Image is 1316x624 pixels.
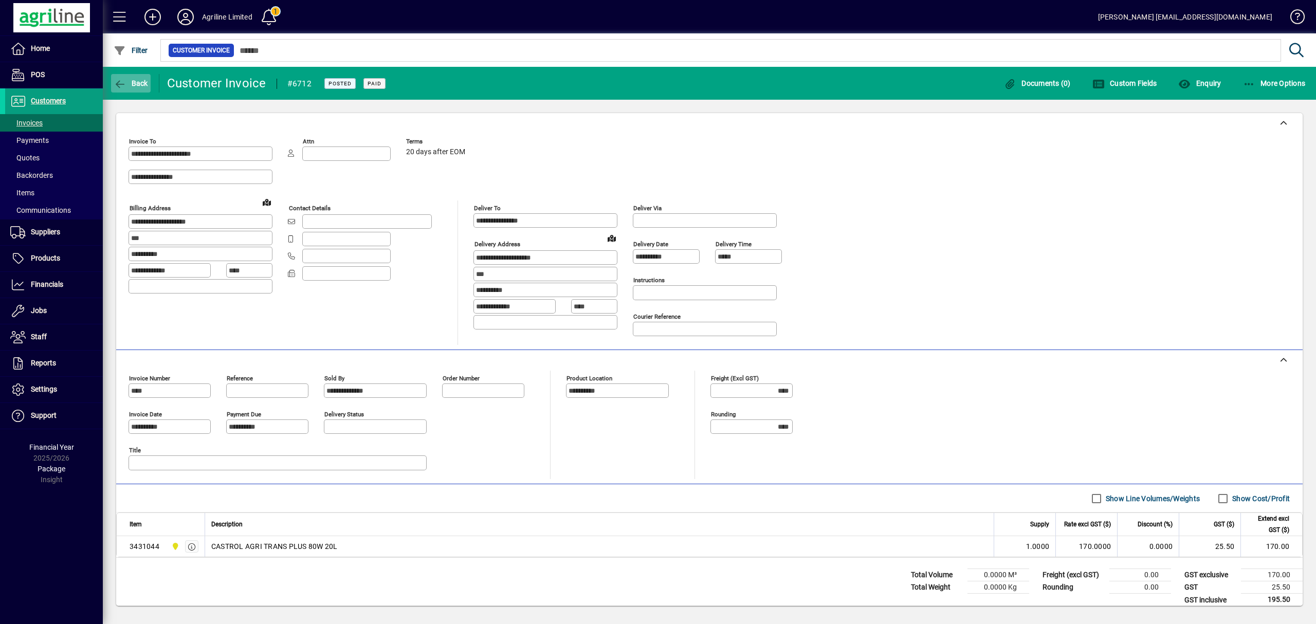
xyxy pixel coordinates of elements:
span: Support [31,411,57,419]
span: 20 days after EOM [406,148,465,156]
td: 25.50 [1241,581,1303,594]
td: 0.0000 [1117,536,1179,557]
mat-label: Instructions [633,277,665,284]
a: Payments [5,132,103,149]
a: Suppliers [5,219,103,245]
a: Products [5,246,103,271]
mat-label: Courier Reference [633,313,681,320]
button: Enquiry [1176,74,1223,93]
mat-label: Title [129,447,141,454]
a: Backorders [5,167,103,184]
span: Paid [368,80,381,87]
div: 170.0000 [1062,541,1111,552]
span: Quotes [10,154,40,162]
mat-label: Invoice number [129,375,170,382]
button: Documents (0) [1001,74,1073,93]
mat-label: Rounding [711,411,736,418]
a: Settings [5,377,103,402]
span: Customer Invoice [173,45,230,56]
span: Discount (%) [1138,519,1173,530]
span: 1.0000 [1026,541,1050,552]
label: Show Line Volumes/Weights [1104,493,1200,504]
button: Profile [169,8,202,26]
span: GST ($) [1214,519,1234,530]
span: Supply [1030,519,1049,530]
a: Invoices [5,114,103,132]
span: Settings [31,385,57,393]
mat-label: Invoice To [129,138,156,145]
a: Jobs [5,298,103,324]
td: Freight (excl GST) [1037,569,1109,581]
span: Customers [31,97,66,105]
span: CASTROL AGRI TRANS PLUS 80W 20L [211,541,338,552]
td: GST exclusive [1179,569,1241,581]
span: Reports [31,359,56,367]
button: Back [111,74,151,93]
mat-label: Payment due [227,411,261,418]
td: 0.00 [1109,569,1171,581]
span: Terms [406,138,468,145]
span: Financial Year [29,443,74,451]
span: Jobs [31,306,47,315]
td: 170.00 [1240,536,1302,557]
mat-label: Attn [303,138,314,145]
span: Rate excl GST ($) [1064,519,1111,530]
span: Invoices [10,119,43,127]
a: View on map [604,230,620,246]
span: Posted [328,80,352,87]
td: 0.0000 Kg [967,581,1029,594]
a: POS [5,62,103,88]
mat-label: Sold by [324,375,344,382]
a: Knowledge Base [1283,2,1303,35]
span: Item [130,519,142,530]
label: Show Cost/Profit [1230,493,1290,504]
td: 0.0000 M³ [967,569,1029,581]
mat-label: Reference [227,375,253,382]
mat-label: Invoice date [129,411,162,418]
td: GST inclusive [1179,594,1241,607]
td: 0.00 [1109,581,1171,594]
mat-label: Product location [566,375,612,382]
span: Payments [10,136,49,144]
div: Customer Invoice [167,75,266,91]
a: Home [5,36,103,62]
a: Financials [5,272,103,298]
span: Filter [114,46,148,54]
button: Add [136,8,169,26]
mat-label: Delivery date [633,241,668,248]
mat-label: Freight (excl GST) [711,375,759,382]
span: Backorders [10,171,53,179]
td: 195.50 [1241,594,1303,607]
span: Back [114,79,148,87]
button: Filter [111,41,151,60]
span: More Options [1243,79,1306,87]
mat-label: Order number [443,375,480,382]
a: Reports [5,351,103,376]
a: Support [5,403,103,429]
a: Items [5,184,103,201]
button: Custom Fields [1090,74,1160,93]
span: Products [31,254,60,262]
span: Communications [10,206,71,214]
a: Communications [5,201,103,219]
mat-label: Deliver To [474,205,501,212]
span: POS [31,70,45,79]
app-page-header-button: Back [103,74,159,93]
span: Dargaville [169,541,180,552]
span: Enquiry [1178,79,1221,87]
td: Rounding [1037,581,1109,594]
span: Custom Fields [1092,79,1157,87]
span: Suppliers [31,228,60,236]
button: More Options [1240,74,1308,93]
span: Package [38,465,65,473]
span: Documents (0) [1004,79,1071,87]
td: GST [1179,581,1241,594]
span: Financials [31,280,63,288]
td: 170.00 [1241,569,1303,581]
span: Description [211,519,243,530]
span: Extend excl GST ($) [1247,513,1289,536]
mat-label: Delivery time [716,241,752,248]
div: Agriline Limited [202,9,252,25]
td: Total Weight [906,581,967,594]
span: Home [31,44,50,52]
